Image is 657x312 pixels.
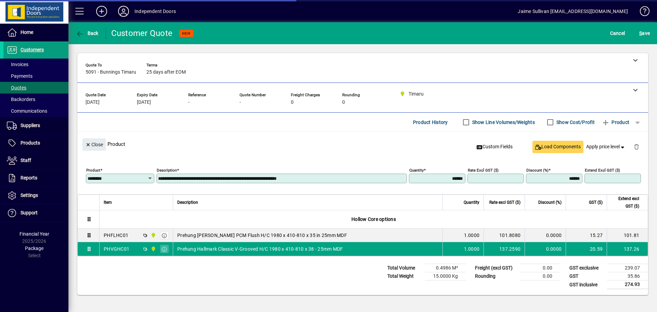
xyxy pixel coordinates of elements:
[7,97,35,102] span: Backorders
[413,117,448,128] span: Product History
[639,28,650,39] span: ave
[586,143,626,150] span: Apply price level
[81,141,107,147] app-page-header-button: Close
[146,70,186,75] span: 25 days after EOM
[113,5,134,17] button: Profile
[464,199,479,206] span: Quantity
[474,141,516,153] button: Custom Fields
[585,168,620,173] mat-label: Extend excl GST ($)
[86,168,100,173] mat-label: Product
[86,70,136,75] span: 5091 - Bunnings Timaru
[472,264,519,272] td: Freight (excl GST)
[240,100,241,105] span: -
[21,123,40,128] span: Suppliers
[610,28,625,39] span: Cancel
[410,116,451,128] button: Product History
[384,264,425,272] td: Total Volume
[137,100,151,105] span: [DATE]
[589,199,603,206] span: GST ($)
[91,5,113,17] button: Add
[21,210,38,215] span: Support
[566,272,607,280] td: GST
[635,1,648,24] a: Knowledge Base
[425,264,466,272] td: 0.4986 M³
[3,70,68,82] a: Payments
[464,232,480,239] span: 1.0000
[3,82,68,93] a: Quotes
[21,140,40,146] span: Products
[3,152,68,169] a: Staff
[77,132,648,157] div: Product
[607,264,648,272] td: 239.07
[3,117,68,134] a: Suppliers
[177,199,198,206] span: Description
[566,280,607,289] td: GST inclusive
[583,141,629,153] button: Apply price level
[7,108,47,114] span: Communications
[607,272,648,280] td: 35.86
[607,280,648,289] td: 274.93
[3,59,68,70] a: Invoices
[488,232,520,239] div: 101.8080
[188,100,190,105] span: -
[488,246,520,252] div: 137.2590
[21,192,38,198] span: Settings
[637,27,652,39] button: Save
[7,85,26,90] span: Quotes
[409,168,424,173] mat-label: Quantity
[477,143,513,150] span: Custom Fields
[602,117,629,128] span: Product
[489,199,520,206] span: Rate excl GST ($)
[464,246,480,252] span: 1.0000
[608,27,627,39] button: Cancel
[518,6,628,17] div: Jaime Sullivan [EMAIL_ADDRESS][DOMAIN_NAME]
[104,232,128,239] div: PHFLHC01
[76,30,99,36] span: Back
[526,168,549,173] mat-label: Discount (%)
[538,199,562,206] span: Discount (%)
[628,143,645,150] app-page-header-button: Delete
[134,6,176,17] div: Independent Doors
[566,242,607,256] td: 20.59
[611,195,639,210] span: Extend excl GST ($)
[21,175,37,180] span: Reports
[149,232,157,239] span: Timaru
[20,231,49,237] span: Financial Year
[25,246,43,251] span: Package
[425,272,466,280] td: 15.0000 Kg
[291,100,294,105] span: 0
[86,100,100,105] span: [DATE]
[566,264,607,272] td: GST exclusive
[82,138,106,151] button: Close
[525,242,566,256] td: 0.0000
[519,272,561,280] td: 0.00
[598,116,633,128] button: Product
[74,27,100,39] button: Back
[7,73,33,79] span: Payments
[100,210,648,228] div: Hollow Core options
[525,228,566,242] td: 0.0000
[177,246,343,252] span: Prehung Hallmark Classic V-Grooved H/C 1980 x 410-810 x 38 - 25mm MDF
[555,119,595,126] label: Show Cost/Profit
[85,139,103,150] span: Close
[472,272,519,280] td: Rounding
[468,168,499,173] mat-label: Rate excl GST ($)
[21,47,44,52] span: Customers
[3,24,68,41] a: Home
[3,105,68,117] a: Communications
[384,272,425,280] td: Total Weight
[104,246,129,252] div: PHVGHC01
[342,100,345,105] span: 0
[607,242,648,256] td: 137.26
[519,264,561,272] td: 0.00
[111,28,173,39] div: Customer Quote
[532,141,583,153] button: Load Components
[157,168,177,173] mat-label: Description
[182,31,191,36] span: NEW
[68,27,106,39] app-page-header-button: Back
[639,30,642,36] span: S
[7,62,28,67] span: Invoices
[3,135,68,152] a: Products
[535,143,581,150] span: Load Components
[3,204,68,222] a: Support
